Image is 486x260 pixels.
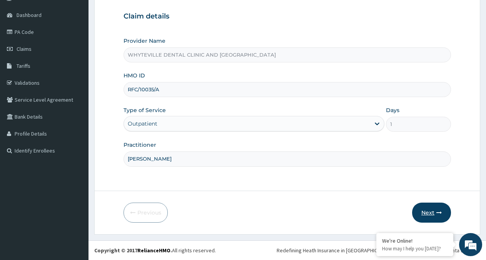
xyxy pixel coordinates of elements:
button: Previous [124,203,168,223]
footer: All rights reserved. [89,240,486,260]
div: Redefining Heath Insurance in [GEOGRAPHIC_DATA] using Telemedicine and Data Science! [277,247,480,254]
p: How may I help you today? [382,245,448,252]
label: Practitioner [124,141,156,149]
span: Dashboard [17,12,42,18]
label: Type of Service [124,106,166,114]
label: HMO ID [124,72,145,79]
label: Provider Name [124,37,165,45]
span: Tariffs [17,62,30,69]
strong: Copyright © 2017 . [94,247,172,254]
h3: Claim details [124,12,451,21]
img: d_794563401_company_1708531726252_794563401 [14,39,31,58]
a: RelianceHMO [137,247,170,254]
div: Minimize live chat window [126,4,145,22]
label: Days [386,106,399,114]
div: We're Online! [382,237,448,244]
input: Enter Name [124,151,451,166]
span: Claims [17,45,32,52]
button: Next [412,203,451,223]
span: We're online! [45,80,106,158]
div: Chat with us now [40,43,129,53]
div: Outpatient [128,120,157,127]
input: Enter HMO ID [124,82,451,97]
textarea: Type your message and hit 'Enter' [4,176,147,203]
